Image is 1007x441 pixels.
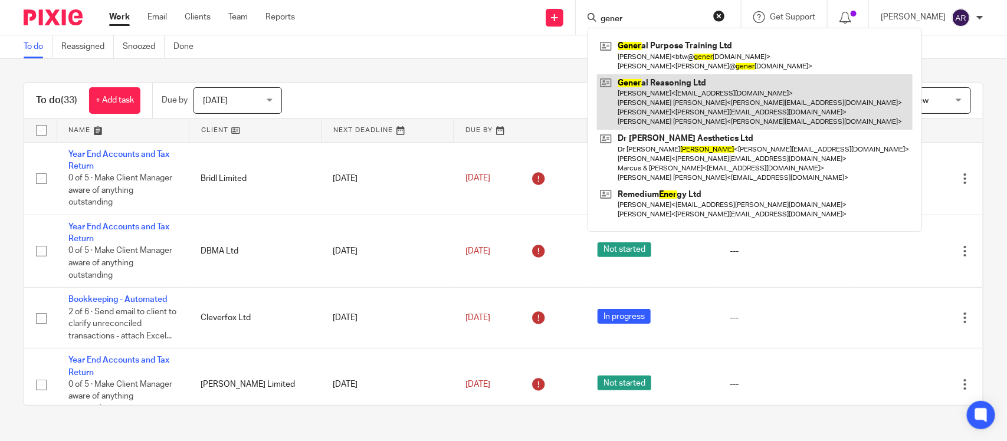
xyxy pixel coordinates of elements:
[147,11,167,23] a: Email
[189,348,321,421] td: [PERSON_NAME] Limited
[322,142,454,215] td: [DATE]
[68,223,169,243] a: Year End Accounts and Tax Return
[465,174,490,182] span: [DATE]
[68,308,176,340] span: 2 of 6 · Send email to client to clarify unreconciled transactions - attach Excel...
[322,348,454,421] td: [DATE]
[598,309,651,324] span: In progress
[89,87,140,114] a: + Add task
[109,11,130,23] a: Work
[24,9,83,25] img: Pixie
[173,35,202,58] a: Done
[68,174,172,206] span: 0 of 5 · Make Client Manager aware of anything outstanding
[322,215,454,287] td: [DATE]
[61,35,114,58] a: Reassigned
[770,13,815,21] span: Get Support
[730,379,838,390] div: ---
[162,94,188,106] p: Due by
[599,14,706,25] input: Search
[730,245,838,257] div: ---
[68,150,169,170] a: Year End Accounts and Tax Return
[322,288,454,348] td: [DATE]
[598,242,651,257] span: Not started
[189,142,321,215] td: Bridl Limited
[185,11,211,23] a: Clients
[68,380,172,413] span: 0 of 5 · Make Client Manager aware of anything outstanding
[465,314,490,322] span: [DATE]
[36,94,77,107] h1: To do
[189,215,321,287] td: DBMA Ltd
[68,295,167,304] a: Bookkeeping - Automated
[465,380,490,389] span: [DATE]
[730,312,838,324] div: ---
[713,10,725,22] button: Clear
[881,11,946,23] p: [PERSON_NAME]
[68,247,172,279] span: 0 of 5 · Make Client Manager aware of anything outstanding
[189,288,321,348] td: Cleverfox Ltd
[61,96,77,105] span: (33)
[123,35,165,58] a: Snoozed
[228,11,248,23] a: Team
[24,35,53,58] a: To do
[203,97,228,105] span: [DATE]
[598,376,651,390] span: Not started
[68,356,169,376] a: Year End Accounts and Tax Return
[265,11,295,23] a: Reports
[952,8,970,27] img: svg%3E
[465,247,490,255] span: [DATE]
